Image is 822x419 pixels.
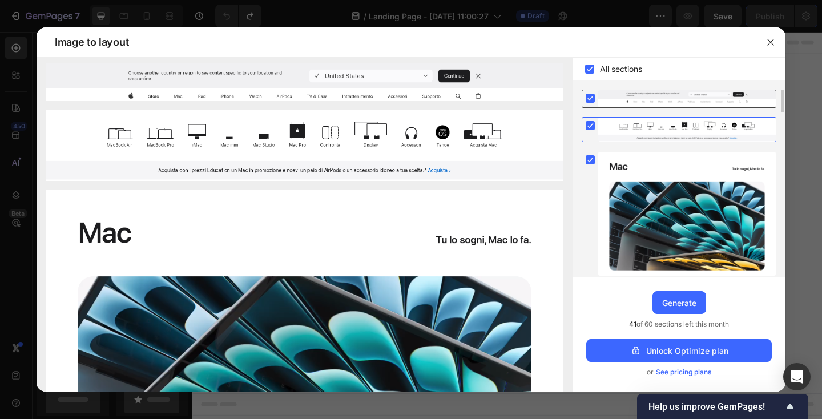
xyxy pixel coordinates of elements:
button: Add elements [345,236,425,259]
div: Open Intercom Messenger [783,363,811,390]
span: Help us improve GemPages! [648,401,783,412]
span: Image to layout [55,35,128,49]
span: All sections [600,62,642,76]
span: of 60 sections left this month [629,319,729,330]
div: Unlock Optimize plan [630,345,728,357]
span: See pricing plans [656,366,711,378]
div: Generate [662,297,696,309]
span: 41 [629,320,636,328]
div: Start with Generating from URL or image [266,300,420,309]
button: Add sections [260,236,338,259]
div: or [586,366,772,378]
button: Unlock Optimize plan [586,339,772,362]
button: Generate [652,291,706,314]
div: Start with Sections from sidebar [273,213,412,227]
button: Show survey - Help us improve GemPages! [648,400,797,413]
